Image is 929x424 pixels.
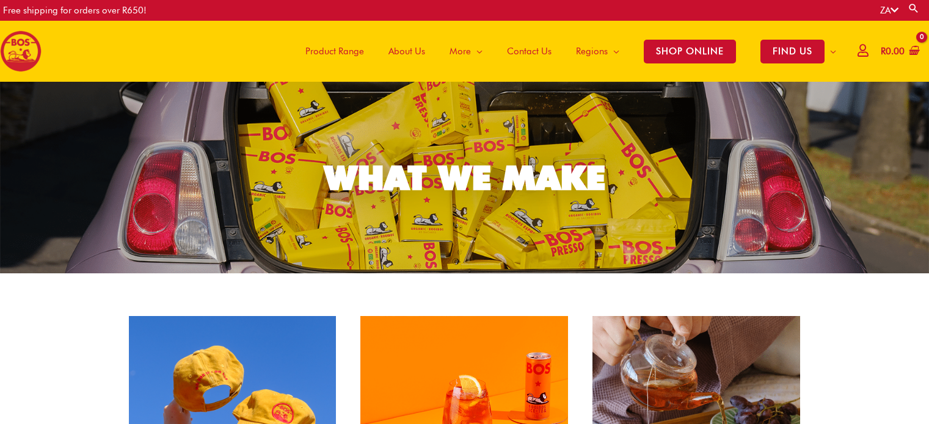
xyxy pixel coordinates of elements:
a: More [437,21,495,82]
a: Contact Us [495,21,564,82]
span: FIND US [760,40,825,63]
a: Product Range [293,21,376,82]
a: Regions [564,21,632,82]
span: Regions [576,33,608,70]
span: More [450,33,471,70]
span: SHOP ONLINE [644,40,736,63]
span: About Us [388,33,425,70]
bdi: 0.00 [881,46,905,57]
div: WHAT WE MAKE [324,161,605,195]
span: R [881,46,886,57]
a: ZA [880,5,898,16]
a: Search button [908,2,920,14]
a: View Shopping Cart, empty [878,38,920,65]
span: Contact Us [507,33,552,70]
a: About Us [376,21,437,82]
nav: Site Navigation [284,21,848,82]
a: SHOP ONLINE [632,21,748,82]
span: Product Range [305,33,364,70]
